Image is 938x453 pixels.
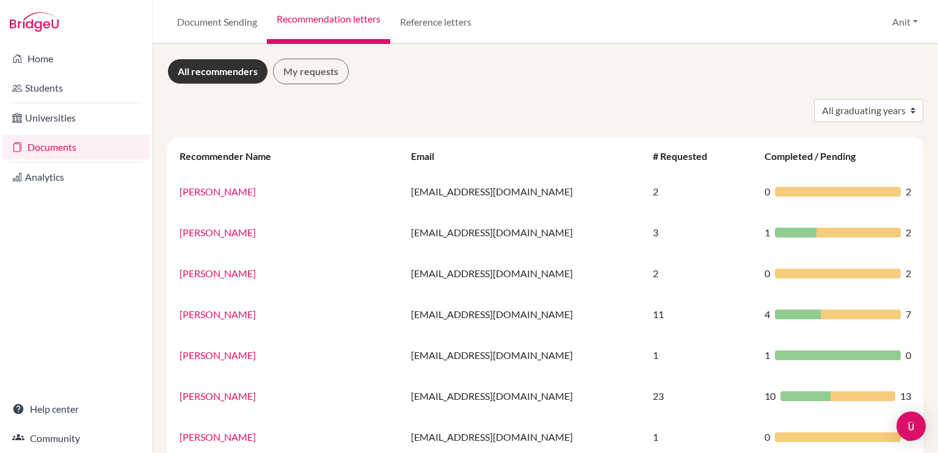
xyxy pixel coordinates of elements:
div: Open Intercom Messenger [896,411,926,441]
span: 13 [900,389,911,404]
img: Bridge-U [10,12,59,32]
a: All recommenders [167,59,268,84]
div: Recommender Name [180,150,283,162]
button: Anit [887,10,923,34]
td: [EMAIL_ADDRESS][DOMAIN_NAME] [404,212,645,253]
td: [EMAIL_ADDRESS][DOMAIN_NAME] [404,294,645,335]
span: 2 [906,184,911,199]
span: 4 [765,307,770,322]
span: 0 [765,184,770,199]
td: [EMAIL_ADDRESS][DOMAIN_NAME] [404,253,645,294]
td: 1 [645,335,757,375]
a: Analytics [2,165,150,189]
a: Students [2,76,150,100]
span: 0 [765,266,770,281]
a: [PERSON_NAME] [180,349,256,361]
td: 3 [645,212,757,253]
span: 0 [765,430,770,444]
a: [PERSON_NAME] [180,431,256,443]
a: Help center [2,397,150,421]
a: [PERSON_NAME] [180,186,256,197]
div: Completed / Pending [765,150,868,162]
span: 0 [906,348,911,363]
a: [PERSON_NAME] [180,267,256,279]
td: [EMAIL_ADDRESS][DOMAIN_NAME] [404,375,645,416]
div: # Requested [653,150,719,162]
span: 2 [906,266,911,281]
span: 1 [765,225,770,240]
td: 11 [645,294,757,335]
a: Universities [2,106,150,130]
div: Email [411,150,446,162]
td: [EMAIL_ADDRESS][DOMAIN_NAME] [404,335,645,375]
a: Community [2,426,150,451]
a: Documents [2,135,150,159]
span: 2 [906,225,911,240]
a: Home [2,46,150,71]
td: [EMAIL_ADDRESS][DOMAIN_NAME] [404,171,645,212]
a: [PERSON_NAME] [180,227,256,238]
a: My requests [273,59,349,84]
span: 1 [765,348,770,363]
td: 23 [645,375,757,416]
a: [PERSON_NAME] [180,390,256,402]
span: 7 [906,307,911,322]
span: 10 [765,389,776,404]
td: 2 [645,253,757,294]
a: [PERSON_NAME] [180,308,256,320]
td: 2 [645,171,757,212]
